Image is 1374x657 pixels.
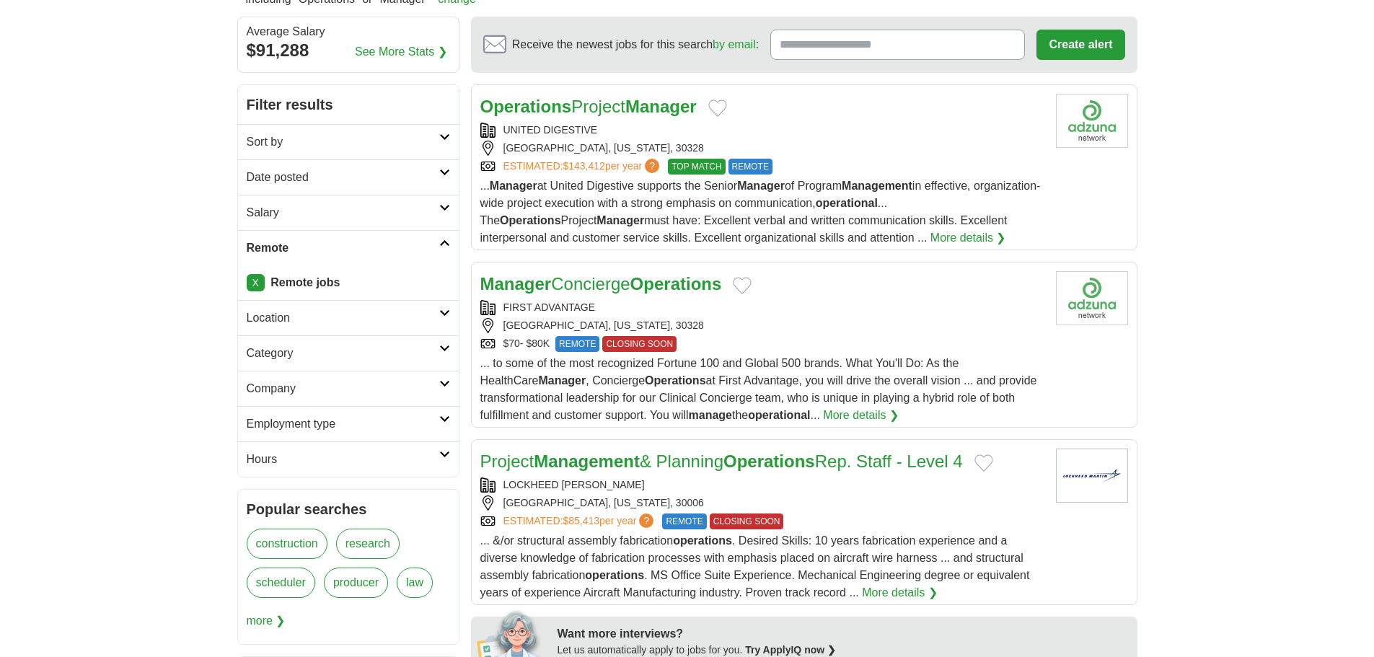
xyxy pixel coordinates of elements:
[480,123,1044,138] div: UNITED DIGESTIVE
[842,180,912,192] strong: Management
[480,274,552,294] strong: Manager
[713,38,756,50] a: by email
[639,513,653,528] span: ?
[238,85,459,124] h2: Filter results
[238,195,459,230] a: Salary
[480,97,697,116] a: OperationsProjectManager
[710,513,784,529] span: CLOSING SOON
[247,568,315,598] a: scheduler
[247,26,450,38] div: Average Salary
[480,534,1030,599] span: ... &/or structural assembly fabrication . Desired Skills: 10 years fabrication experience and a ...
[247,415,439,433] h2: Employment type
[737,180,785,192] strong: Manager
[708,100,727,117] button: Add to favorite jobs
[355,43,447,61] a: See More Stats ❯
[745,644,836,656] a: Try ApplyIQ now ❯
[247,498,450,520] h2: Popular searches
[563,515,599,526] span: $85,413
[503,513,657,529] a: ESTIMATED:$85,413per year?
[816,197,878,209] strong: operational
[247,274,265,291] a: X
[503,159,663,175] a: ESTIMATED:$143,412per year?
[238,159,459,195] a: Date posted
[563,160,604,172] span: $143,412
[500,214,560,226] strong: Operations
[480,274,722,294] a: ManagerConciergeOperations
[1056,94,1128,148] img: Company logo
[585,569,644,581] strong: operations
[723,451,815,471] strong: Operations
[490,180,537,192] strong: Manager
[247,38,450,63] div: $91,288
[336,529,400,559] a: research
[247,380,439,397] h2: Company
[238,230,459,265] a: Remote
[668,159,725,175] span: TOP MATCH
[247,607,286,635] span: more ❯
[728,159,772,175] span: REMOTE
[324,568,388,598] a: producer
[238,300,459,335] a: Location
[247,529,327,559] a: construction
[503,479,645,490] a: LOCKHEED [PERSON_NAME]
[270,276,340,288] strong: Remote jobs
[555,336,599,352] span: REMOTE
[1056,449,1128,503] img: Lockheed Martin logo
[1056,271,1128,325] img: Company logo
[534,451,640,471] strong: Management
[397,568,433,598] a: law
[645,159,659,173] span: ?
[974,454,993,472] button: Add to favorite jobs
[625,97,697,116] strong: Manager
[480,318,1044,333] div: [GEOGRAPHIC_DATA], [US_STATE], 30328
[733,277,752,294] button: Add to favorite jobs
[630,274,722,294] strong: Operations
[480,300,1044,315] div: FIRST ADVANTAGE
[247,169,439,186] h2: Date posted
[480,97,572,116] strong: Operations
[480,336,1044,352] div: $70- $80K
[480,495,1044,511] div: [GEOGRAPHIC_DATA], [US_STATE], 30006
[247,345,439,362] h2: Category
[247,309,439,327] h2: Location
[480,180,1041,244] span: ... at United Digestive supports the Senior of Program in effective, organization-wide project ex...
[247,204,439,221] h2: Salary
[1036,30,1124,60] button: Create alert
[480,357,1037,421] span: ... to some of the most recognized Fortune 100 and Global 500 brands. What You'll Do: As the Heal...
[930,229,1006,247] a: More details ❯
[512,36,759,53] span: Receive the newest jobs for this search :
[645,374,705,387] strong: Operations
[238,441,459,477] a: Hours
[596,214,644,226] strong: Manager
[238,335,459,371] a: Category
[238,371,459,406] a: Company
[480,451,963,471] a: ProjectManagement& PlanningOperationsRep. Staff - Level 4
[602,336,677,352] span: CLOSING SOON
[538,374,586,387] strong: Manager
[238,124,459,159] a: Sort by
[748,409,810,421] strong: operational
[823,407,899,424] a: More details ❯
[558,625,1129,643] div: Want more interviews?
[862,584,938,601] a: More details ❯
[689,409,732,421] strong: manage
[247,133,439,151] h2: Sort by
[247,451,439,468] h2: Hours
[238,406,459,441] a: Employment type
[247,239,439,257] h2: Remote
[480,141,1044,156] div: [GEOGRAPHIC_DATA], [US_STATE], 30328
[662,513,706,529] span: REMOTE
[673,534,732,547] strong: operations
